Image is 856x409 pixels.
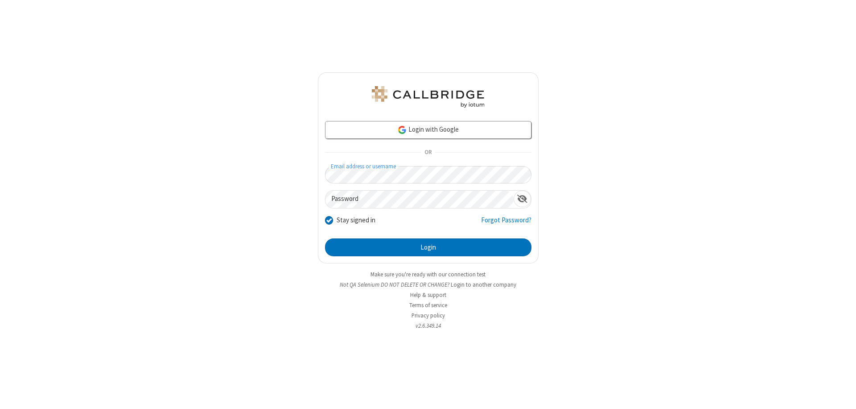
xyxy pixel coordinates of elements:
button: Login [325,238,531,256]
li: v2.6.349.14 [318,321,539,330]
button: Login to another company [451,280,516,289]
div: Show password [514,191,531,207]
input: Email address or username [325,166,531,184]
a: Terms of service [409,301,447,309]
input: Password [325,191,514,208]
a: Make sure you're ready with our connection test [370,271,486,278]
a: Privacy policy [412,312,445,319]
label: Stay signed in [337,215,375,225]
img: QA Selenium DO NOT DELETE OR CHANGE [370,86,486,108]
span: OR [421,146,435,159]
li: Not QA Selenium DO NOT DELETE OR CHANGE? [318,280,539,289]
img: google-icon.png [397,125,407,135]
a: Help & support [410,291,446,299]
a: Login with Google [325,121,531,139]
a: Forgot Password? [481,215,531,232]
